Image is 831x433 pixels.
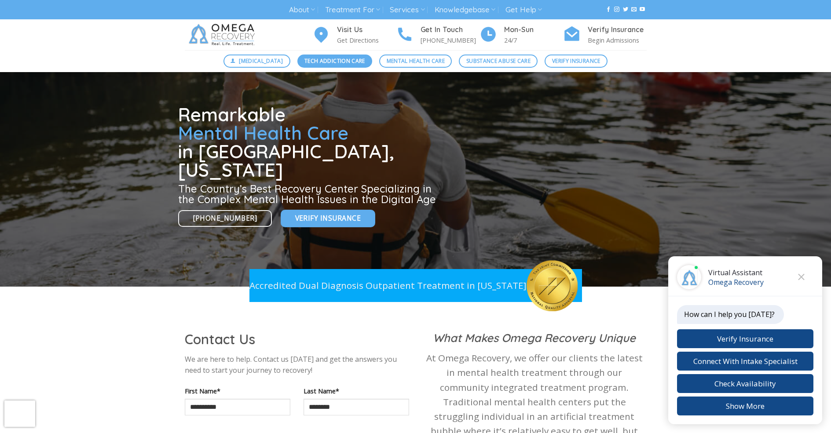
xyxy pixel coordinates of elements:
[640,7,645,13] a: Follow on YouTube
[459,55,538,68] a: Substance Abuse Care
[304,57,365,65] span: Tech Addiction Care
[185,19,262,50] img: Omega Recovery
[606,7,611,13] a: Follow on Facebook
[631,7,637,13] a: Send us an email
[379,55,452,68] a: Mental Health Care
[178,106,439,179] h1: Remarkable in [GEOGRAPHIC_DATA], [US_STATE]
[289,2,315,18] a: About
[295,213,361,224] span: Verify Insurance
[185,331,255,348] span: Contact Us
[249,278,527,293] p: Accredited Dual Diagnosis Outpatient Treatment in [US_STATE]
[325,2,380,18] a: Treatment For
[588,24,647,36] h4: Verify Insurance
[396,24,480,46] a: Get In Touch [PHONE_NUMBER]
[545,55,608,68] a: Verify Insurance
[223,55,290,68] a: [MEDICAL_DATA]
[433,331,636,345] strong: What Makes Omega Recovery Unique
[387,57,445,65] span: Mental Health Care
[466,57,531,65] span: Substance Abuse Care
[421,35,480,45] p: [PHONE_NUMBER]
[193,213,257,224] span: [PHONE_NUMBER]
[614,7,619,13] a: Follow on Instagram
[563,24,647,46] a: Verify Insurance Begin Admissions
[505,2,542,18] a: Get Help
[504,24,563,36] h4: Mon-Sun
[281,210,375,227] a: Verify Insurance
[239,57,283,65] span: [MEDICAL_DATA]
[623,7,628,13] a: Follow on Twitter
[185,386,290,396] label: First Name*
[337,24,396,36] h4: Visit Us
[297,55,373,68] a: Tech Addiction Care
[504,35,563,45] p: 24/7
[588,35,647,45] p: Begin Admissions
[178,183,439,204] h3: The Country’s Best Recovery Center Specializing in the Complex Mental Health Issues in the Digita...
[185,354,409,376] p: We are here to help. Contact us [DATE] and get the answers you need to start your journey to reco...
[390,2,425,18] a: Services
[421,24,480,36] h4: Get In Touch
[337,35,396,45] p: Get Directions
[552,57,600,65] span: Verify Insurance
[178,210,272,227] a: [PHONE_NUMBER]
[435,2,495,18] a: Knowledgebase
[304,386,409,396] label: Last Name*
[312,24,396,46] a: Visit Us Get Directions
[178,121,348,145] span: Mental Health Care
